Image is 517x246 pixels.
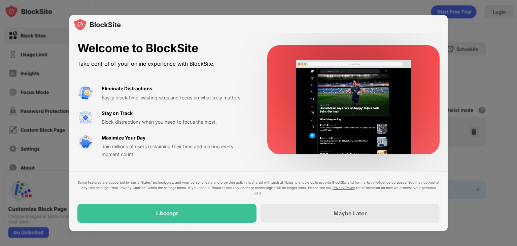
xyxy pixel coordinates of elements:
div: Block distractions when you need to focus the most. [102,118,251,126]
a: Privacy Policy [333,186,355,190]
div: Stay on Track [102,110,133,117]
div: Some features are supported by our affiliates’ technologies, and your personal data and browsing ... [77,180,440,196]
div: Maybe Later [334,210,367,217]
div: Eliminate Distractions [102,85,152,92]
img: value-avoid-distractions.svg [77,85,94,101]
div: Take control of your online experience with BlockSite. [77,59,251,69]
div: Welcome to BlockSite [77,41,251,55]
img: logo-blocksite.svg [73,18,121,31]
div: Maximize Your Day [102,134,145,142]
div: Join millions of users reclaiming their time and making every moment count. [102,143,251,158]
div: Easily block time-wasting sites and focus on what truly matters. [102,94,251,101]
img: value-focus.svg [77,110,94,126]
div: I Accept [156,210,178,217]
img: value-safe-time.svg [77,134,94,150]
